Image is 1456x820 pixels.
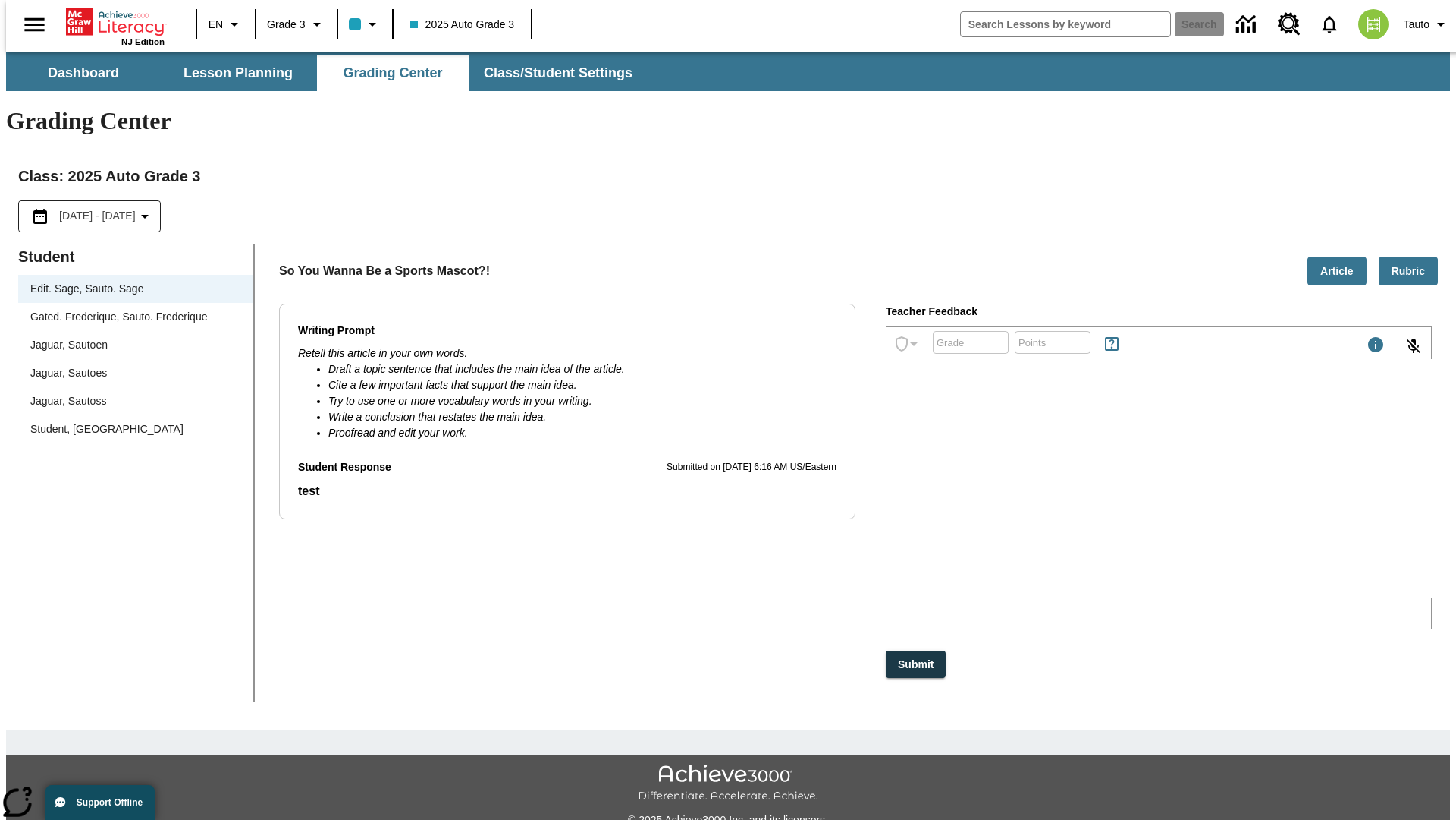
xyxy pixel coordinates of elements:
h2: Class : 2025 Auto Grade 3 [18,164,1438,188]
input: search field [961,12,1170,36]
button: Rubric, Will open in new tab [1379,257,1438,286]
li: Draft a topic sentence that includes the main idea of the article. [328,361,836,377]
button: Grade: Grade 3, Select a grade [261,11,332,38]
div: Jaguar, Sautoes [30,365,107,381]
li: Write a conclusion that restates the main idea. [328,409,836,425]
p: Retell this article in your own words. [298,345,836,361]
p: Submitted on [DATE] 6:16 AM US/Eastern [667,460,836,475]
svg: Collapse Date Range Filter [136,207,154,225]
button: Submit [886,651,946,679]
div: Points: Must be equal to or less than 25. [1015,331,1090,354]
button: Lesson Planning [162,55,314,91]
a: Resource Center, Will open in new tab [1269,4,1310,45]
div: Jaguar, Sautoes [18,359,253,387]
a: Home [66,7,165,37]
p: Student Response [298,482,836,500]
span: Tauto [1404,17,1429,33]
span: 2025 Auto Grade 3 [410,17,515,33]
div: Edit. Sage, Sauto. Sage [30,281,143,297]
div: Grade: Letters, numbers, %, + and - are allowed. [933,331,1009,354]
div: Jaguar, Sautoen [18,331,253,359]
div: Student, [GEOGRAPHIC_DATA] [18,415,253,443]
p: Writing Prompt [298,323,836,339]
a: Data Center [1227,4,1269,46]
button: Class color is light blue. Change class color [343,11,388,38]
div: SubNavbar [6,52,1450,91]
li: Cite a few important facts that support the main idea. [328,377,836,393]
span: [DATE] - [DATE] [59,208,136,224]
p: Teacher Feedback [886,304,1432,320]
div: Jaguar, Sautoss [18,387,253,415]
button: Profile/Settings [1398,11,1456,38]
a: Notifications [1310,5,1349,44]
button: Rules for Earning Points and Achievements, Will open in new tab [1097,329,1127,359]
p: So You Wanna Be a Sports Mascot?! [279,262,490,280]
img: Achieve3000 Differentiate Accelerate Achieve [638,765,818,803]
img: avatar image [1358,9,1389,39]
div: SubNavbar [6,55,646,91]
div: Jaguar, Sautoen [30,337,108,353]
span: Dashboard [48,65,119,82]
button: Select the date range menu item [25,207,154,225]
span: Grading Center [343,65,442,82]
h1: Grading Center [6,107,1450,135]
input: Points: Must be equal to or less than 25. [1015,323,1090,363]
p: Student Response [298,459,391,476]
div: Edit. Sage, Sauto. Sage [18,275,253,303]
button: Class/Student Settings [472,55,645,91]
span: NJ Edition [121,37,165,46]
button: Grading Center [317,55,469,91]
div: Jaguar, Sautoss [30,393,106,409]
div: Student, [GEOGRAPHIC_DATA] [30,421,184,437]
button: Article, Will open in new tab [1307,257,1367,286]
span: Grade 3 [267,17,306,33]
span: Class/Student Settings [484,65,632,82]
li: Try to use one or more vocabulary words in your writing. [328,393,836,409]
li: Proofread and edit your work. [328,425,836,441]
button: Click to activate and allow voice recognition [1395,328,1432,364]
span: EN [209,17,223,33]
p: Student [18,244,253,269]
div: Gated. Frederique, Sauto. Frederique [30,309,207,325]
button: Open side menu [12,2,57,47]
span: Support Offline [77,797,143,808]
div: Gated. Frederique, Sauto. Frederique [18,303,253,331]
div: Home [66,5,165,46]
button: Support Offline [45,785,155,820]
input: Grade: Letters, numbers, %, + and - are allowed. [933,323,1009,363]
p: test [298,482,836,500]
div: Maximum 1000 characters Press Escape to exit toolbar and use left and right arrow keys to access ... [1367,336,1385,357]
button: Language: EN, Select a language [202,11,250,38]
span: Lesson Planning [184,65,293,82]
button: Dashboard [8,55,159,91]
button: Select a new avatar [1349,5,1398,44]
